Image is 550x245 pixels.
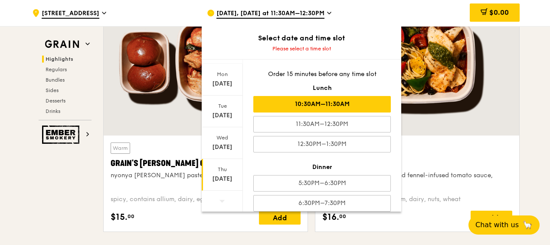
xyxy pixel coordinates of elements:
div: Grain's [PERSON_NAME] Chicken Stew (and buns) [111,157,301,169]
div: Order 15 minutes before any time slot [253,70,391,79]
span: [STREET_ADDRESS] [42,9,99,19]
div: Warm [111,142,130,154]
div: Add [471,211,512,225]
span: [DATE], [DATE] at 11:30AM–12:30PM [216,9,324,19]
div: [DATE] [203,175,242,183]
div: Select date and time slot [202,33,401,43]
span: $0.00 [489,8,509,17]
span: Desserts [46,98,65,104]
div: Add [259,211,301,225]
div: Thu [203,166,242,173]
div: 10:30AM–11:30AM [253,96,391,113]
span: $16. [322,211,339,224]
div: Marinara Fish Pasta [322,157,512,169]
span: Regulars [46,66,67,73]
div: 5:30PM–6:30PM [253,175,391,192]
div: Dinner [253,163,391,172]
img: Ember Smokery web logo [42,126,82,144]
button: Chat with us🦙 [468,215,540,235]
div: Wed [203,134,242,141]
span: Bundles [46,77,65,83]
span: 🦙 [522,220,533,230]
div: [DATE] [203,143,242,152]
span: Highlights [46,56,73,62]
div: 11:30AM–12:30PM [253,116,391,132]
span: $15. [111,211,128,224]
div: Please select a time slot [202,45,401,52]
img: Grain web logo [42,36,82,52]
span: 00 [339,213,346,220]
span: 00 [128,213,134,220]
span: Chat with us [475,220,519,230]
span: Drinks [46,108,60,114]
div: spicy, contains allium, dairy, egg, soy, wheat [111,195,301,204]
div: Tue [203,103,242,109]
div: oven-baked dory, onion and fennel-infused tomato sauce, linguine [322,171,512,189]
div: Mon [203,71,242,78]
span: Sides [46,87,59,93]
div: Lunch [253,84,391,93]
div: 12:30PM–1:30PM [253,136,391,152]
div: pescatarian, contains allium, dairy, nuts, wheat [322,195,512,204]
div: nyonya [PERSON_NAME] paste, mini bread roll, roasted potato [111,171,301,180]
div: [DATE] [203,79,242,88]
div: 6:30PM–7:30PM [253,195,391,212]
div: [DATE] [203,111,242,120]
